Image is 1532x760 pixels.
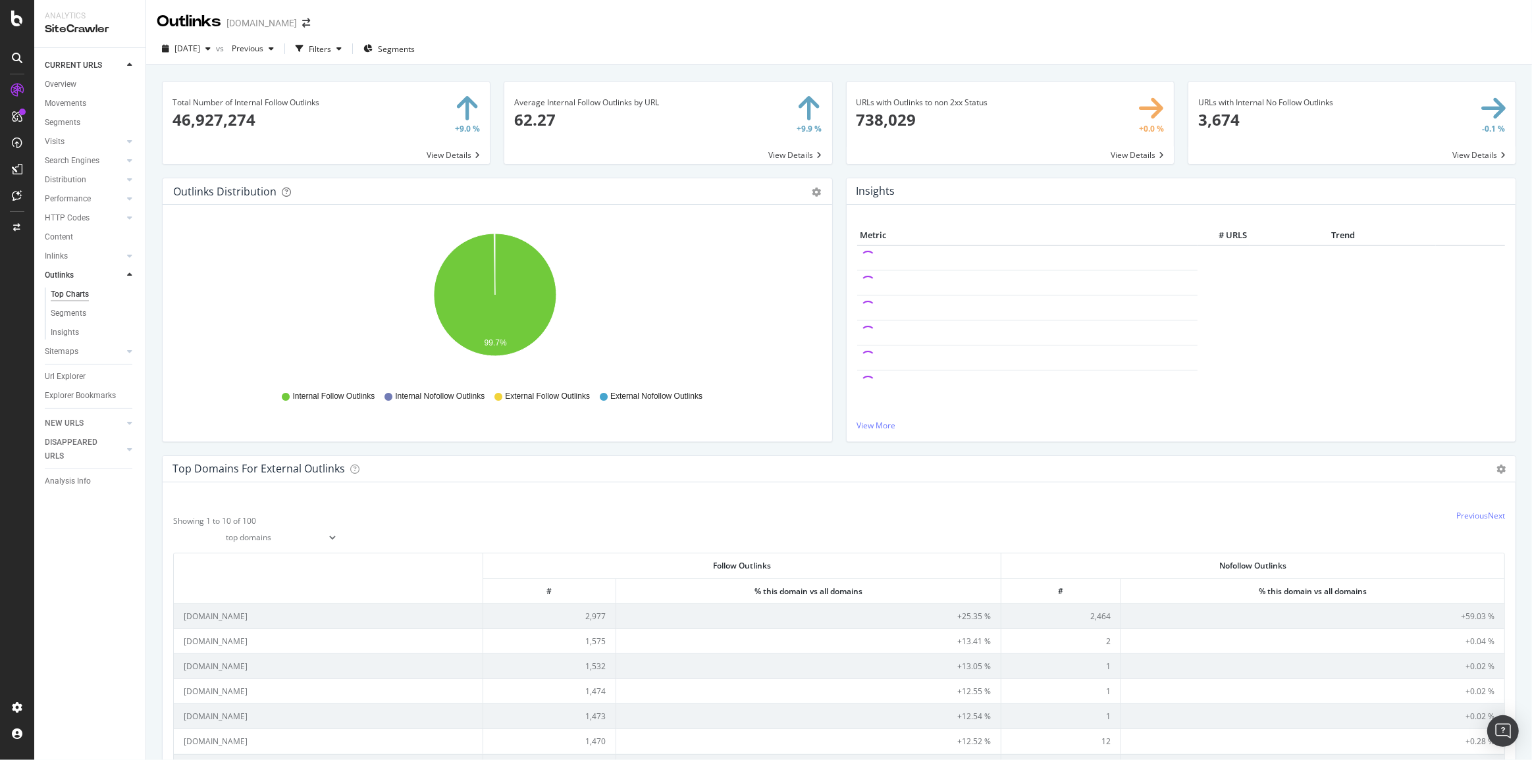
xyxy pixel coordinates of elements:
[45,192,123,206] a: Performance
[1121,653,1504,678] td: +0.02 %
[45,116,80,130] div: Segments
[45,59,102,72] div: CURRENT URLS
[45,370,86,384] div: Url Explorer
[174,628,483,653] td: [DOMAIN_NAME]
[226,38,279,59] button: Previous
[483,603,616,628] td: 2,977
[857,226,1198,245] th: Metric
[174,703,483,728] td: [DOMAIN_NAME]
[1487,715,1519,747] div: Open Intercom Messenger
[1001,603,1121,628] td: 2,464
[616,678,1001,703] td: +12.55 %
[378,43,415,55] span: Segments
[45,173,123,187] a: Distribution
[45,474,91,488] div: Analysis Info
[616,653,1001,678] td: +13.05 %
[51,326,79,340] div: Insights
[45,249,68,263] div: Inlinks
[857,420,1506,431] a: View More
[45,97,86,111] div: Movements
[483,553,1001,578] th: Follow Outlinks
[45,97,136,111] a: Movements
[1456,510,1488,521] a: Previous
[1001,678,1121,703] td: 1
[45,474,136,488] a: Analysis Info
[45,389,116,403] div: Explorer Bookmarks
[812,188,822,197] div: gear
[45,22,135,37] div: SiteCrawler
[1250,226,1436,245] th: Trend
[45,192,91,206] div: Performance
[174,43,200,54] span: 2025 Aug. 22nd
[483,728,616,753] td: 1,470
[226,16,297,30] div: [DOMAIN_NAME]
[1198,226,1250,245] th: # URLS
[358,38,420,59] button: Segments
[174,603,483,628] td: [DOMAIN_NAME]
[45,116,136,130] a: Segments
[309,43,331,55] div: Filters
[1121,628,1504,653] td: +0.04 %
[1496,465,1506,474] i: Options
[1001,628,1121,653] td: 2
[45,59,123,72] a: CURRENT URLS
[51,326,136,340] a: Insights
[616,603,1001,628] td: +25.35 %
[45,268,123,282] a: Outlinks
[483,628,616,653] td: 1,575
[45,173,86,187] div: Distribution
[51,288,136,301] a: Top Charts
[45,11,135,22] div: Analytics
[292,391,375,402] span: Internal Follow Outlinks
[1121,678,1504,703] td: +0.02 %
[173,226,817,378] svg: A chart.
[1121,603,1504,628] td: +59.03 %
[1001,553,1504,578] th: Nofollow Outlinks
[45,211,90,225] div: HTTP Codes
[616,628,1001,653] td: +13.41 %
[172,460,345,478] h4: Top Domains for External Outlinks
[1001,578,1121,603] th: #
[174,728,483,753] td: [DOMAIN_NAME]
[1121,703,1504,728] td: +0.02 %
[45,78,136,91] a: Overview
[174,653,483,678] td: [DOMAIN_NAME]
[45,417,123,430] a: NEW URLS
[485,339,507,348] text: 99.7%
[395,391,485,402] span: Internal Nofollow Outlinks
[45,370,136,384] a: Url Explorer
[45,230,73,244] div: Content
[483,678,616,703] td: 1,474
[173,185,277,198] div: Outlinks Distribution
[857,182,895,200] h4: Insights
[157,11,221,33] div: Outlinks
[45,249,123,263] a: Inlinks
[1001,653,1121,678] td: 1
[45,154,99,168] div: Search Engines
[616,578,1001,603] th: % this domain vs all domains
[157,38,216,59] button: [DATE]
[616,728,1001,753] td: +12.52 %
[226,43,263,54] span: Previous
[45,436,111,463] div: DISAPPEARED URLS
[45,389,136,403] a: Explorer Bookmarks
[1001,703,1121,728] td: 1
[302,18,310,28] div: arrow-right-arrow-left
[45,230,136,244] a: Content
[45,345,78,359] div: Sitemaps
[45,154,123,168] a: Search Engines
[616,703,1001,728] td: +12.54 %
[45,345,123,359] a: Sitemaps
[1488,510,1505,521] a: Next
[51,288,89,301] div: Top Charts
[1121,578,1504,603] th: % this domain vs all domains
[483,578,616,603] th: #
[45,211,123,225] a: HTTP Codes
[174,678,483,703] td: [DOMAIN_NAME]
[45,417,84,430] div: NEW URLS
[290,38,347,59] button: Filters
[173,510,256,526] div: Showing 1 to 10 of 100
[51,307,136,320] a: Segments
[483,653,616,678] td: 1,532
